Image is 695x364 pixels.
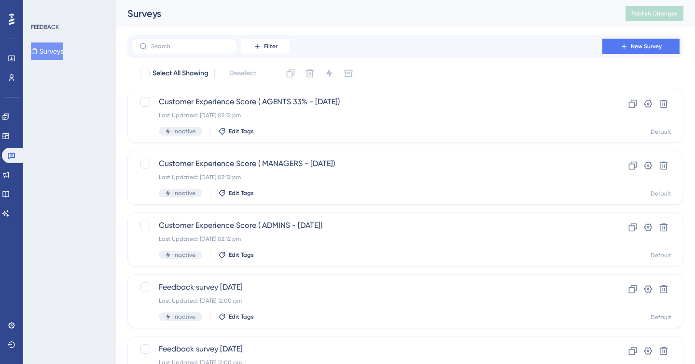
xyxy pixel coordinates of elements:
[159,297,575,305] div: Last Updated: [DATE] 12:00 pm
[651,190,671,197] div: Default
[631,42,662,50] span: New Survey
[229,189,254,197] span: Edit Tags
[31,23,59,31] div: FEEDBACK
[159,112,575,119] div: Last Updated: [DATE] 02:12 pm
[229,127,254,135] span: Edit Tags
[218,251,254,259] button: Edit Tags
[229,68,256,79] span: Deselect
[625,6,683,21] button: Publish Changes
[173,313,195,321] span: Inactive
[264,42,278,50] span: Filter
[127,7,601,20] div: Surveys
[159,96,575,108] span: Customer Experience Score ( AGENTS 33% - [DATE])
[159,173,575,181] div: Last Updated: [DATE] 02:12 pm
[218,313,254,321] button: Edit Tags
[173,127,195,135] span: Inactive
[151,43,229,50] input: Search
[631,10,678,17] span: Publish Changes
[651,252,671,259] div: Default
[159,220,575,231] span: Customer Experience Score ( ADMINS - [DATE])
[221,65,265,82] button: Deselect
[153,68,208,79] span: Select All Showing
[241,39,290,54] button: Filter
[229,251,254,259] span: Edit Tags
[31,42,63,60] button: Surveys
[159,343,575,355] span: Feedback survey [DATE]
[229,313,254,321] span: Edit Tags
[159,281,575,293] span: Feedback survey [DATE]
[218,189,254,197] button: Edit Tags
[173,251,195,259] span: Inactive
[159,235,575,243] div: Last Updated: [DATE] 02:12 pm
[173,189,195,197] span: Inactive
[651,128,671,136] div: Default
[218,127,254,135] button: Edit Tags
[651,313,671,321] div: Default
[159,158,575,169] span: Customer Experience Score ( MANAGERS - [DATE])
[602,39,680,54] button: New Survey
